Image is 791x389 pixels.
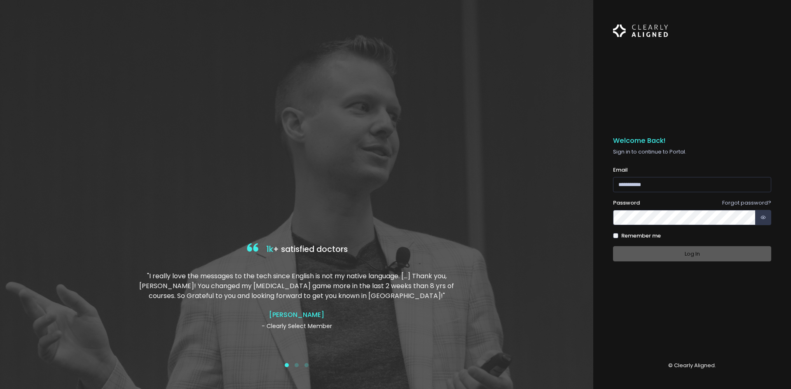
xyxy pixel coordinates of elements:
[137,322,456,331] p: - Clearly Select Member
[722,199,771,207] a: Forgot password?
[613,148,771,156] p: Sign in to continue to Portal.
[613,166,628,174] label: Email
[266,244,273,255] span: 1k
[621,232,661,240] label: Remember me
[613,137,771,145] h5: Welcome Back!
[613,361,771,370] p: © Clearly Aligned.
[613,199,640,207] label: Password
[137,311,456,319] h4: [PERSON_NAME]
[613,20,668,42] img: Logo Horizontal
[137,241,456,258] h4: + satisfied doctors
[137,271,456,301] p: "I really love the messages to the tech since English is not my native language. […] Thank you, [...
